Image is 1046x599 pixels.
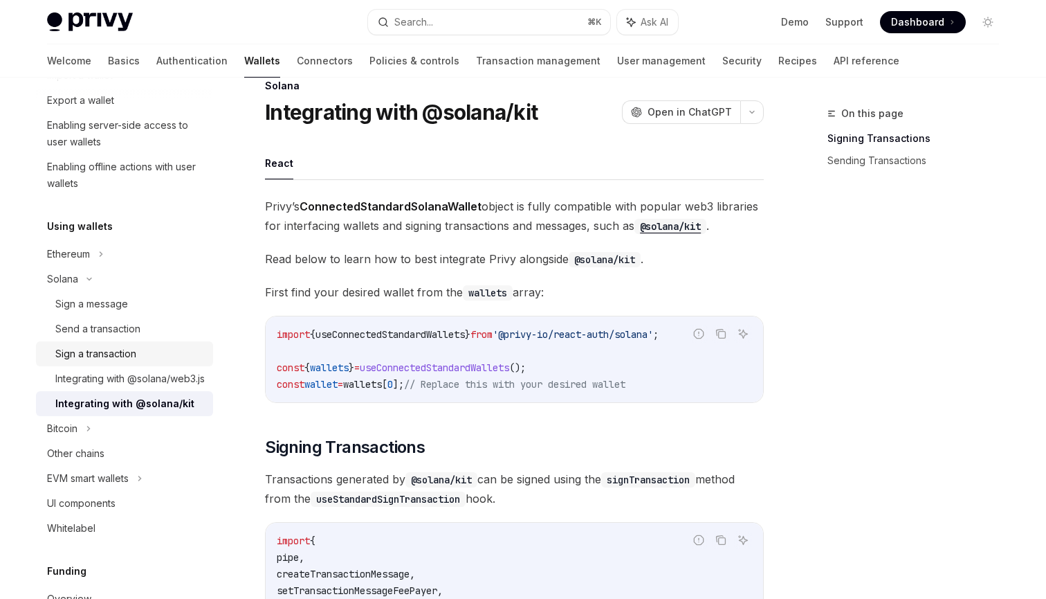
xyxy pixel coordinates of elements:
[47,470,129,487] div: EVM smart wallets
[47,44,91,78] a: Welcome
[338,378,343,391] span: =
[349,361,354,374] span: }
[36,88,213,113] a: Export a wallet
[277,535,310,547] span: import
[47,563,86,580] h5: Funding
[690,531,708,549] button: Report incorrect code
[734,531,752,549] button: Ask AI
[47,246,90,262] div: Ethereum
[277,568,410,580] span: createTransactionMessage
[465,328,470,341] span: }
[55,370,205,387] div: Integrating with @solana/web3.js
[369,44,459,78] a: Policies & controls
[47,159,205,192] div: Enabling offline actions with user wallets
[476,44,600,78] a: Transaction management
[891,15,944,29] span: Dashboard
[36,391,213,416] a: Integrating with @solana/kit
[36,154,213,196] a: Enabling offline actions with user wallets
[463,285,513,301] code: wallets
[410,568,415,580] span: ,
[977,11,999,33] button: Toggle dark mode
[827,127,1010,150] a: Signing Transactions
[601,472,695,488] code: signTransaction
[343,378,382,391] span: wallets
[617,10,678,35] button: Ask AI
[108,44,140,78] a: Basics
[315,328,465,341] span: useConnectedStandardWallets
[394,14,433,30] div: Search...
[36,292,213,316] a: Sign a message
[299,551,304,564] span: ,
[393,378,404,391] span: ];
[712,325,730,343] button: Copy the contents from the code block
[617,44,706,78] a: User management
[265,197,764,235] span: Privy’s object is fully compatible with popular web3 libraries for interfacing wallets and signin...
[841,105,903,122] span: On this page
[47,218,113,235] h5: Using wallets
[36,113,213,154] a: Enabling server-side access to user wallets
[47,445,104,462] div: Other chains
[36,366,213,391] a: Integrating with @solana/web3.js
[47,92,114,109] div: Export a wallet
[244,44,280,78] a: Wallets
[47,520,95,537] div: Whitelabel
[265,283,764,302] span: First find your desired wallet from the array:
[304,361,310,374] span: {
[569,252,641,267] code: @solana/kit
[778,44,817,78] a: Recipes
[834,44,899,78] a: API reference
[265,249,764,269] span: Read below to learn how to best integrate Privy alongside .
[382,378,387,391] span: [
[55,296,128,312] div: Sign a message
[265,79,764,93] div: Solana
[648,105,732,119] span: Open in ChatGPT
[265,436,425,458] span: Signing Transactions
[310,535,315,547] span: {
[36,341,213,366] a: Sign a transaction
[265,100,538,125] h1: Integrating with @solana/kit
[641,15,668,29] span: Ask AI
[297,44,353,78] a: Connectors
[827,150,1010,172] a: Sending Transactions
[47,271,78,287] div: Solana
[653,328,659,341] span: ;
[493,328,653,341] span: '@privy-io/react-auth/solana'
[310,361,349,374] span: wallets
[55,321,140,337] div: Send a transaction
[722,44,762,78] a: Security
[712,531,730,549] button: Copy the contents from the code block
[437,584,443,597] span: ,
[36,491,213,516] a: UI components
[277,584,437,597] span: setTransactionMessageFeePayer
[781,15,809,29] a: Demo
[387,378,393,391] span: 0
[880,11,966,33] a: Dashboard
[265,470,764,508] span: Transactions generated by can be signed using the method from the hook.
[47,12,133,32] img: light logo
[55,395,194,412] div: Integrating with @solana/kit
[404,378,625,391] span: // Replace this with your desired wallet
[311,492,466,507] code: useStandardSignTransaction
[36,516,213,541] a: Whitelabel
[300,199,481,213] strong: ConnectedStandardSolanaWallet
[36,316,213,341] a: Send a transaction
[304,378,338,391] span: wallet
[277,378,304,391] span: const
[405,472,477,488] code: @solana/kit
[587,17,602,28] span: ⌘ K
[509,361,526,374] span: ();
[47,420,77,437] div: Bitcoin
[277,328,310,341] span: import
[310,328,315,341] span: {
[47,117,205,150] div: Enabling server-side access to user wallets
[622,100,740,124] button: Open in ChatGPT
[156,44,228,78] a: Authentication
[265,147,293,179] button: React
[634,219,706,234] code: @solana/kit
[360,361,509,374] span: useConnectedStandardWallets
[734,325,752,343] button: Ask AI
[354,361,360,374] span: =
[470,328,493,341] span: from
[277,361,304,374] span: const
[690,325,708,343] button: Report incorrect code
